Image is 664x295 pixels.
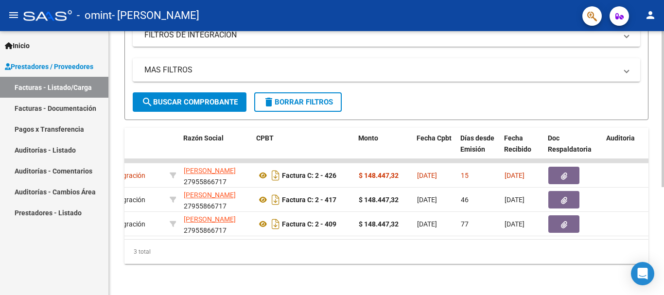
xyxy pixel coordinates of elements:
[77,5,112,26] span: - omint
[133,92,246,112] button: Buscar Comprobante
[461,196,469,204] span: 46
[606,134,635,142] span: Auditoria
[456,128,500,171] datatable-header-cell: Días desde Emisión
[282,196,336,204] strong: Factura C: 2 - 417
[269,216,282,232] i: Descargar documento
[5,40,30,51] span: Inicio
[413,128,456,171] datatable-header-cell: Fecha Cpbt
[144,65,617,75] mat-panel-title: MAS FILTROS
[5,61,93,72] span: Prestadores / Proveedores
[631,262,654,285] div: Open Intercom Messenger
[505,220,524,228] span: [DATE]
[504,134,531,153] span: Fecha Recibido
[104,220,145,228] span: Integración
[461,220,469,228] span: 77
[460,134,494,153] span: Días desde Emisión
[141,98,238,106] span: Buscar Comprobante
[184,167,236,174] span: [PERSON_NAME]
[282,220,336,228] strong: Factura C: 2 - 409
[184,165,249,186] div: 27955866717
[358,134,378,142] span: Monto
[133,23,640,47] mat-expansion-panel-header: FILTROS DE INTEGRACION
[548,134,592,153] span: Doc Respaldatoria
[417,220,437,228] span: [DATE]
[184,215,236,223] span: [PERSON_NAME]
[183,134,224,142] span: Razón Social
[184,214,249,234] div: 27955866717
[269,192,282,208] i: Descargar documento
[269,168,282,183] i: Descargar documento
[359,220,399,228] strong: $ 148.447,32
[461,172,469,179] span: 15
[179,128,252,171] datatable-header-cell: Razón Social
[184,191,236,199] span: [PERSON_NAME]
[184,190,249,210] div: 27955866717
[263,98,333,106] span: Borrar Filtros
[417,196,437,204] span: [DATE]
[354,128,413,171] datatable-header-cell: Monto
[417,172,437,179] span: [DATE]
[256,134,274,142] span: CPBT
[645,9,656,21] mat-icon: person
[359,172,399,179] strong: $ 148.447,32
[104,196,145,204] span: Integración
[417,134,452,142] span: Fecha Cpbt
[505,196,524,204] span: [DATE]
[8,9,19,21] mat-icon: menu
[602,128,648,171] datatable-header-cell: Auditoria
[133,58,640,82] mat-expansion-panel-header: MAS FILTROS
[100,128,165,171] datatable-header-cell: Area
[144,30,617,40] mat-panel-title: FILTROS DE INTEGRACION
[141,96,153,108] mat-icon: search
[112,5,199,26] span: - [PERSON_NAME]
[500,128,544,171] datatable-header-cell: Fecha Recibido
[124,240,648,264] div: 3 total
[263,96,275,108] mat-icon: delete
[252,128,354,171] datatable-header-cell: CPBT
[282,172,336,179] strong: Factura C: 2 - 426
[359,196,399,204] strong: $ 148.447,32
[505,172,524,179] span: [DATE]
[544,128,602,171] datatable-header-cell: Doc Respaldatoria
[254,92,342,112] button: Borrar Filtros
[104,172,145,179] span: Integración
